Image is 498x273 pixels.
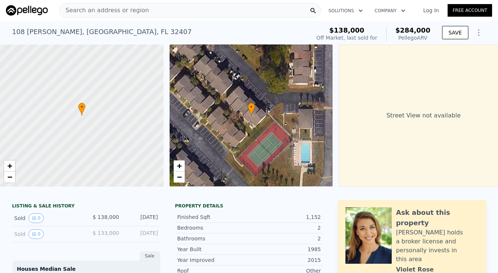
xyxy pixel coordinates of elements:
[448,4,492,17] a: Free Account
[4,172,15,183] a: Zoom out
[396,228,479,264] div: [PERSON_NAME] holds a broker license and personally invests in this area
[6,5,48,16] img: Pellego
[93,230,119,236] span: $ 133,000
[14,229,80,239] div: Sold
[177,235,249,242] div: Bathrooms
[93,214,119,220] span: $ 138,000
[177,213,249,221] div: Finished Sqft
[78,104,86,110] span: •
[174,172,185,183] a: Zoom out
[329,26,364,34] span: $138,000
[4,160,15,172] a: Zoom in
[248,104,255,110] span: •
[78,103,86,116] div: •
[442,26,468,39] button: SAVE
[140,251,160,261] div: Sale
[175,203,323,209] div: Property details
[471,25,486,40] button: Show Options
[177,172,181,182] span: −
[249,256,321,264] div: 2015
[174,160,185,172] a: Zoom in
[177,256,249,264] div: Year Improved
[395,34,431,41] div: Pellego ARV
[249,235,321,242] div: 2
[322,4,369,17] button: Solutions
[248,103,255,116] div: •
[317,34,377,41] div: Off Market, last sold for
[125,213,158,223] div: [DATE]
[125,229,158,239] div: [DATE]
[7,161,12,170] span: +
[177,224,249,232] div: Bedrooms
[414,7,448,14] a: Log In
[395,26,431,34] span: $284,000
[17,265,156,273] div: Houses Median Sale
[12,203,160,210] div: LISTING & SALE HISTORY
[396,207,479,228] div: Ask about this property
[249,224,321,232] div: 2
[7,172,12,182] span: −
[12,27,192,37] div: 108 [PERSON_NAME] , [GEOGRAPHIC_DATA] , FL 32407
[177,246,249,253] div: Year Built
[14,213,80,223] div: Sold
[249,246,321,253] div: 1985
[60,6,149,15] span: Search an address or region
[249,213,321,221] div: 1,152
[177,161,181,170] span: +
[29,213,44,223] button: View historical data
[369,4,411,17] button: Company
[29,229,44,239] button: View historical data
